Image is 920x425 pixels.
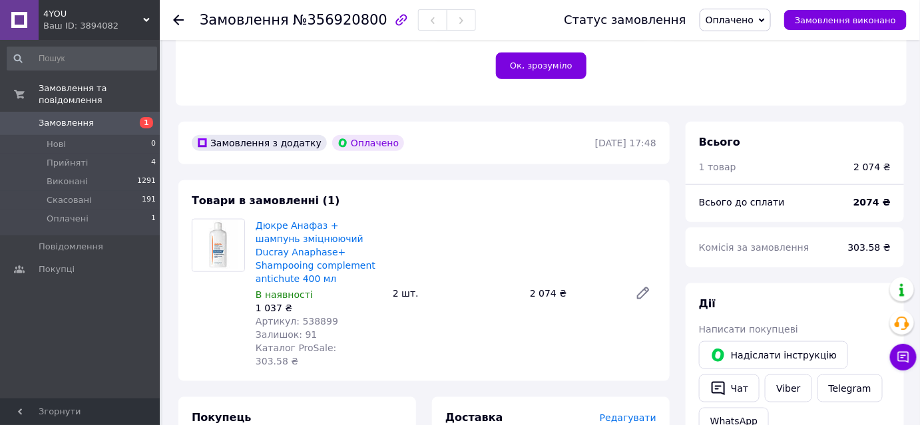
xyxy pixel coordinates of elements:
span: Доставка [445,411,503,424]
span: Всього [699,136,740,148]
b: 2074 ₴ [853,197,891,208]
img: Дюкре Анафаз + шампунь зміцнюючий Ducray Anaphase+ Shampooing complement antichute 400 мл [192,219,244,271]
span: Замовлення виконано [795,15,896,25]
span: №356920800 [293,12,387,28]
span: 4 [151,157,156,169]
span: 1 товар [699,162,736,172]
button: Чат [699,374,760,402]
span: Оплачено [706,15,754,25]
div: Статус замовлення [564,13,686,27]
button: Замовлення виконано [784,10,907,30]
time: [DATE] 17:48 [595,138,656,148]
div: Замовлення з додатку [192,135,327,151]
span: 1 [151,213,156,225]
span: Дії [699,297,716,310]
div: Повернутися назад [173,13,184,27]
span: Товари в замовленні (1) [192,194,340,207]
span: Покупець [192,411,252,424]
span: Артикул: 538899 [256,316,338,327]
input: Пошук [7,47,157,71]
span: Скасовані [47,194,92,206]
a: Редагувати [630,280,656,307]
span: Комісія за замовлення [699,242,809,253]
span: 0 [151,138,156,150]
span: В наявності [256,289,313,300]
span: Повідомлення [39,241,103,253]
div: 1 037 ₴ [256,301,382,315]
div: 2 074 ₴ [854,160,891,174]
button: Ок, зрозуміло [496,53,586,79]
span: Написати покупцеві [699,324,798,335]
div: Оплачено [332,135,404,151]
span: Покупці [39,263,75,275]
span: Каталог ProSale: 303.58 ₴ [256,343,336,366]
a: Viber [765,374,811,402]
button: Чат з покупцем [890,344,917,370]
a: Telegram [817,374,883,402]
span: Оплачені [47,213,89,225]
span: Виконані [47,176,88,188]
div: 2 шт. [387,284,525,303]
span: 191 [142,194,156,206]
span: Ок, зрозуміло [510,61,573,71]
span: 1291 [137,176,156,188]
span: Замовлення [200,12,289,28]
span: 303.58 ₴ [848,242,891,253]
span: Залишок: 91 [256,329,317,340]
button: Надіслати інструкцію [699,341,848,369]
span: Всього до сплати [699,197,785,208]
div: 2 074 ₴ [525,284,624,303]
div: Ваш ID: 3894082 [43,20,160,32]
span: Замовлення та повідомлення [39,82,160,106]
span: Замовлення [39,117,94,129]
span: Редагувати [600,412,656,423]
span: 4YOU [43,8,143,20]
span: Нові [47,138,66,150]
span: 1 [140,117,153,128]
a: Дюкре Анафаз + шампунь зміцнюючий Ducray Anaphase+ Shampooing complement antichute 400 мл [256,220,375,284]
span: Прийняті [47,157,88,169]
